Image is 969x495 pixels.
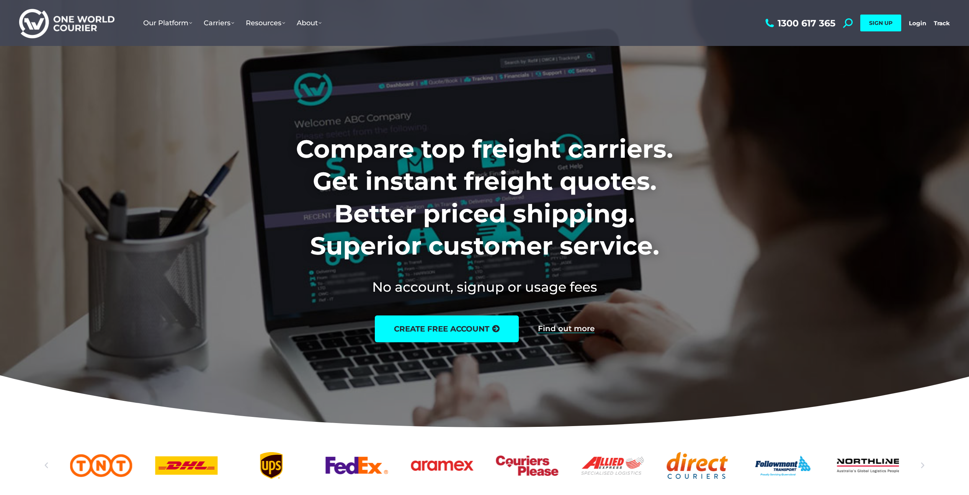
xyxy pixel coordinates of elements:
div: 5 / 25 [325,452,388,479]
span: About [297,19,322,27]
a: UPS logo [240,452,303,479]
a: Resources [240,11,291,35]
a: Login [909,20,926,27]
a: Couriers Please logo [496,452,559,479]
div: 2 / 25 [70,452,132,479]
div: 9 / 25 [667,452,729,479]
div: 10 / 25 [752,452,814,479]
a: DHl logo [155,452,217,479]
span: Carriers [204,19,234,27]
img: One World Courier [19,8,114,39]
div: 11 / 25 [837,452,899,479]
a: Direct Couriers logo [667,452,729,479]
a: Allied Express logo [581,452,644,479]
a: Aramex_logo [411,452,473,479]
a: About [291,11,327,35]
a: create free account [375,315,519,342]
div: 4 / 25 [240,452,303,479]
a: TNT logo Australian freight company [70,452,132,479]
div: Slides [70,452,899,479]
a: Northline logo [837,452,899,479]
span: Resources [246,19,285,27]
a: Carriers [198,11,240,35]
a: FedEx logo [325,452,388,479]
h1: Compare top freight carriers. Get instant freight quotes. Better priced shipping. Superior custom... [245,133,724,262]
a: SIGN UP [860,15,901,31]
a: Followmont transoirt web logo [752,452,814,479]
a: Find out more [538,325,595,333]
div: 6 / 25 [411,452,473,479]
div: 3 / 25 [155,452,217,479]
a: 1300 617 365 [763,18,835,28]
div: 7 / 25 [496,452,559,479]
a: Track [934,20,950,27]
a: Our Platform [137,11,198,35]
span: Our Platform [143,19,192,27]
span: SIGN UP [869,20,892,26]
h2: No account, signup or usage fees [245,278,724,296]
div: 8 / 25 [581,452,644,479]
